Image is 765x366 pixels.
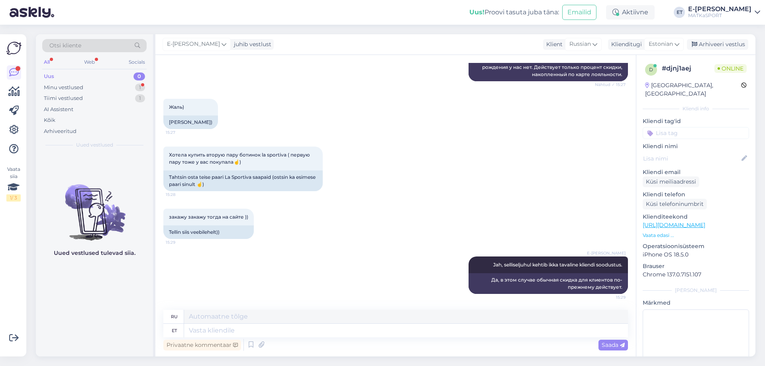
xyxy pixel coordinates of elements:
a: E-[PERSON_NAME]MATKaSPORT [688,6,760,19]
div: Arhiveeri vestlus [687,39,748,50]
span: Uued vestlused [76,141,113,149]
div: 1 / 3 [6,194,21,202]
span: Хотела купить вторую пару ботинок la sportiva ( первую пару тоже у вас покупала☝️) [169,152,311,165]
span: 15:28 [166,192,196,198]
button: Emailid [562,5,596,20]
div: All [42,57,51,67]
div: juhib vestlust [231,40,271,49]
div: Proovi tasuta juba täna: [469,8,559,17]
div: Web [82,57,96,67]
span: Жаль) [169,104,184,110]
div: # djnj1aej [662,64,714,73]
div: Minu vestlused [44,84,83,92]
a: [URL][DOMAIN_NAME] [643,221,705,229]
p: Chrome 137.0.7151.107 [643,270,749,279]
p: Kliendi nimi [643,142,749,151]
div: Kliendi info [643,105,749,112]
div: Да, в этом случае обычная скидка для клиентов по-прежнему действует. [469,273,628,294]
img: Askly Logo [6,41,22,56]
div: 1 [135,84,145,92]
p: Klienditeekond [643,213,749,221]
div: Arhiveeritud [44,127,76,135]
div: Privaatne kommentaar [163,340,241,350]
div: AI Assistent [44,106,73,114]
span: E-[PERSON_NAME] [167,40,220,49]
input: Lisa nimi [643,154,740,163]
div: Kõik [44,116,55,124]
span: Saada [602,341,625,348]
span: 15:29 [166,239,196,245]
div: et [172,324,177,337]
div: 1 [135,94,145,102]
input: Lisa tag [643,127,749,139]
div: Tiimi vestlused [44,94,83,102]
div: [PERSON_NAME] [643,287,749,294]
p: Kliendi telefon [643,190,749,199]
p: Kliendi email [643,168,749,176]
span: Otsi kliente [49,41,81,50]
span: Online [714,64,747,73]
span: Nähtud ✓ 15:27 [595,82,626,88]
div: MATKaSPORT [688,12,751,19]
p: Vaata edasi ... [643,232,749,239]
div: Vaata siia [6,166,21,202]
span: 15:27 [166,129,196,135]
div: Uus [44,72,54,80]
span: E-[PERSON_NAME] [587,250,626,256]
div: ru [171,310,178,323]
div: Küsi telefoninumbrit [643,199,707,209]
span: Jah, selliseljuhul kehtib ikka tavaline kliendi soodustus. [493,262,622,268]
div: E-[PERSON_NAME] [688,6,751,12]
p: Brauser [643,262,749,270]
span: 15:29 [596,294,626,300]
p: iPhone OS 18.5.0 [643,251,749,259]
div: Tahtsin osta teise paari La Sportiva saapaid (ostsin ka esimese paari sinult ☝️) [163,170,323,191]
span: Russian [569,40,591,49]
div: [GEOGRAPHIC_DATA], [GEOGRAPHIC_DATA] [645,81,741,98]
p: Uued vestlused tulevad siia. [54,249,135,257]
div: Socials [127,57,147,67]
div: Küsi meiliaadressi [643,176,699,187]
p: Märkmed [643,299,749,307]
img: No chats [36,170,153,242]
div: ET [674,7,685,18]
div: Aktiivne [606,5,655,20]
b: Uus! [469,8,484,16]
div: Klient [543,40,563,49]
div: К сожалению, дополнительных скидок в честь дня рождения у нас нет. Действует только процент скидк... [469,53,628,81]
div: 0 [133,72,145,80]
div: Klienditugi [608,40,642,49]
div: [PERSON_NAME]) [163,115,218,129]
p: Operatsioonisüsteem [643,242,749,251]
div: Tellin siis veebilehelt)) [163,225,254,239]
span: d [649,67,653,72]
span: Estonian [649,40,673,49]
span: закажу закажу тогда на сайте )) [169,214,248,220]
p: Kliendi tag'id [643,117,749,125]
